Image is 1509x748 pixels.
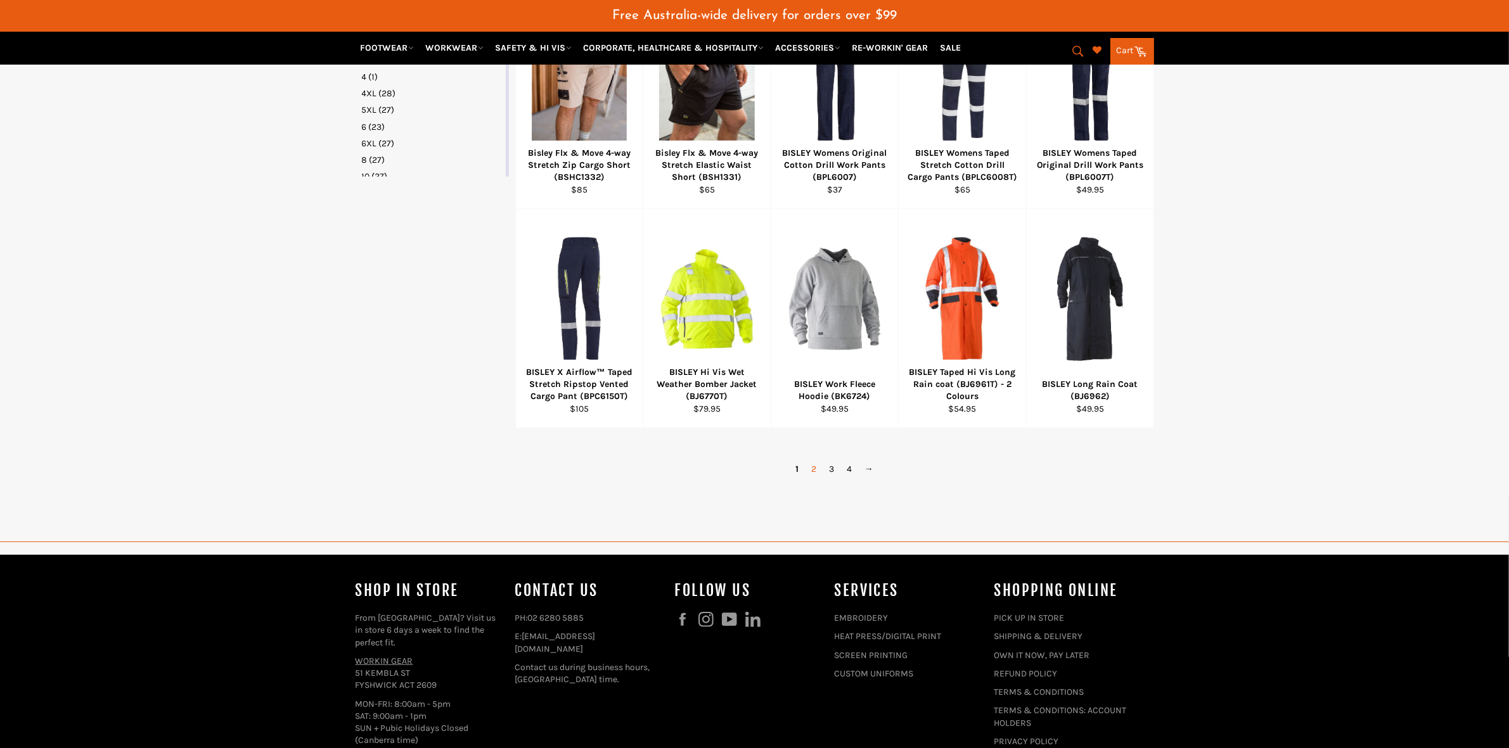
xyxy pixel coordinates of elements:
[362,122,367,132] span: 6
[515,580,662,601] h4: Contact Us
[491,37,577,59] a: SAFETY & HI VIS
[379,55,396,66] span: (28)
[779,147,890,184] div: BISLEY Womens Original Cotton Drill Work Pants (BPL6007)
[532,16,627,144] img: Bisley Flx & Move 4-way Stretch Zip Cargo Short (BSHC1332) - Workin' Gear
[787,236,883,363] img: BISLEY Work Fleece Hoodie (BK6724) - Workin' Gear
[652,366,763,403] div: BISLEY Hi Vis Wet Weather Bomber Jacket (BJ6770T)
[356,37,419,59] a: FOOTWEAR
[994,668,1058,679] a: REFUND POLICY
[1034,378,1146,403] div: BISLEY Long Rain Coat (BJ6962)
[1110,38,1154,65] a: Cart
[515,630,662,655] p: E:
[915,236,1010,363] img: BISLEY Taped Hi Vis Long Rain coat (BJ6961T) - 2 Colours - Workin' Gear
[835,650,908,661] a: SCREEN PRINTING
[362,121,503,133] a: 6
[515,631,596,654] a: [EMAIL_ADDRESS][DOMAIN_NAME]
[994,736,1059,747] a: PRIVACY POLICY
[369,155,385,165] span: (27)
[421,37,489,59] a: WORKWEAR
[915,16,1010,144] img: BISLEY Womens Taped Stretch Cotton Drill Cargo Pants (BPLC6008T) - Workin' Gear
[994,650,1090,661] a: OWN IT NOW, PAY LATER
[779,184,890,196] div: $37
[515,612,662,624] p: PH:
[659,236,755,363] img: BISLEY Hi Vis Wet Weather Bomber Jacket (BJ6770T) - Workin' Gear
[1034,403,1146,415] div: $49.95
[523,147,635,184] div: Bisley Flx & Move 4-way Stretch Zip Cargo Short (BSHC1332)
[362,105,377,115] span: 5XL
[528,612,584,623] a: 02 6280 5885
[356,655,503,692] p: 51 KEMBLA ST FYSHWICK ACT 2609
[652,403,763,415] div: $79.95
[523,366,635,403] div: BISLEY X Airflow™ Taped Stretch Ripstop Vented Cargo Pant (BPC6150T)
[579,37,769,59] a: CORPORATE, HEALTHCARE & HOSPITALITY
[379,105,395,115] span: (27)
[907,147,1018,184] div: BISLEY Womens Taped Stretch Cotton Drill Cargo Pants (BPLC6008T)
[805,460,823,478] a: 2
[898,209,1026,428] a: BISLEY Taped Hi Vis Long Rain coat (BJ6961T) - 2 Colours - Workin' Gear BISLEY Taped Hi Vis Long ...
[771,37,845,59] a: ACCESSORIES
[787,16,883,144] img: BISLEY Womens Original Cotton Drill Work Pants (BPL6007) - Workin' Gear
[652,184,763,196] div: $65
[356,612,503,649] p: From [GEOGRAPHIC_DATA]? Visit us in store 6 days a week to find the perfect fit.
[379,138,395,149] span: (27)
[779,378,890,403] div: BISLEY Work Fleece Hoodie (BK6724)
[835,668,914,679] a: CUSTOM UNIFORMS
[789,460,805,478] span: 1
[362,72,367,82] span: 4
[369,72,378,82] span: (1)
[362,155,368,165] span: 8
[994,687,1084,697] a: TERMS & CONDITIONS
[823,460,840,478] a: 3
[356,656,413,666] a: WORKIN GEAR
[779,403,890,415] div: $49.95
[1026,209,1154,428] a: BISLEY Long Rain Coat (BJ6962) - Workin' Gear BISLEY Long Rain Coat (BJ6962) $49.95
[675,580,822,601] h4: Follow us
[362,88,377,99] span: 4XL
[1043,16,1138,144] img: BISLEY Womens Taped Original Drill Work Pants (BPL6007T) - Workin' Gear
[1034,147,1146,184] div: BISLEY Womens Taped Original Drill Work Pants (BPL6007T)
[515,661,662,686] p: Contact us during business hours, [GEOGRAPHIC_DATA] time.
[659,16,755,144] img: Bisley Flx & Move 4-way Stretch Elastic Waist Short (BSH1331) - Workin' Gear
[907,403,1018,415] div: $54.95
[362,71,503,83] a: 4
[362,171,370,182] span: 10
[1034,184,1146,196] div: $49.95
[994,612,1065,623] a: PICK UP IN STORE
[858,460,880,478] a: →
[652,147,763,184] div: Bisley Flx & Move 4-way Stretch Elastic Waist Short (BSH1331)
[362,138,377,149] span: 6XL
[994,580,1141,601] h4: SHOPPING ONLINE
[994,631,1083,642] a: SHIPPING & DELIVERY
[356,580,503,601] h4: Shop In Store
[369,122,385,132] span: (23)
[362,170,503,182] a: 10
[362,137,503,149] a: 6XL
[362,87,503,99] a: 4XL
[835,612,889,623] a: EMBROIDERY
[835,580,982,601] h4: services
[840,460,858,478] a: 4
[907,366,1018,403] div: BISLEY Taped Hi Vis Long Rain coat (BJ6961T) - 2 Colours
[612,9,897,22] span: Free Australia-wide delivery for orders over $99
[847,37,934,59] a: RE-WORKIN' GEAR
[994,705,1127,728] a: TERMS & CONDITIONS: ACCOUNT HOLDERS
[771,209,899,428] a: BISLEY Work Fleece Hoodie (BK6724) - Workin' Gear BISLEY Work Fleece Hoodie (BK6724) $49.95
[515,209,643,428] a: BISLEY X Airflow™ Taped Stretch Ripstop Vented Cargo Pant (BPC6150T) - Workin' Gear BISLEY X Airf...
[362,55,377,66] span: 3XL
[1043,236,1138,363] img: BISLEY Long Rain Coat (BJ6962) - Workin' Gear
[379,88,396,99] span: (28)
[372,171,388,182] span: (27)
[532,236,627,363] img: BISLEY X Airflow™ Taped Stretch Ripstop Vented Cargo Pant (BPC6150T) - Workin' Gear
[523,184,635,196] div: $85
[835,631,942,642] a: HEAT PRESS/DIGITAL PRINT
[523,403,635,415] div: $105
[643,209,771,428] a: BISLEY Hi Vis Wet Weather Bomber Jacket (BJ6770T) - Workin' Gear BISLEY Hi Vis Wet Weather Bomber...
[362,104,503,116] a: 5XL
[907,184,1018,196] div: $65
[356,698,503,747] p: MON-FRI: 8:00am - 5pm SAT: 9:00am - 1pm SUN + Pubic Holidays Closed (Canberra time)
[362,154,503,166] a: 8
[935,37,966,59] a: SALE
